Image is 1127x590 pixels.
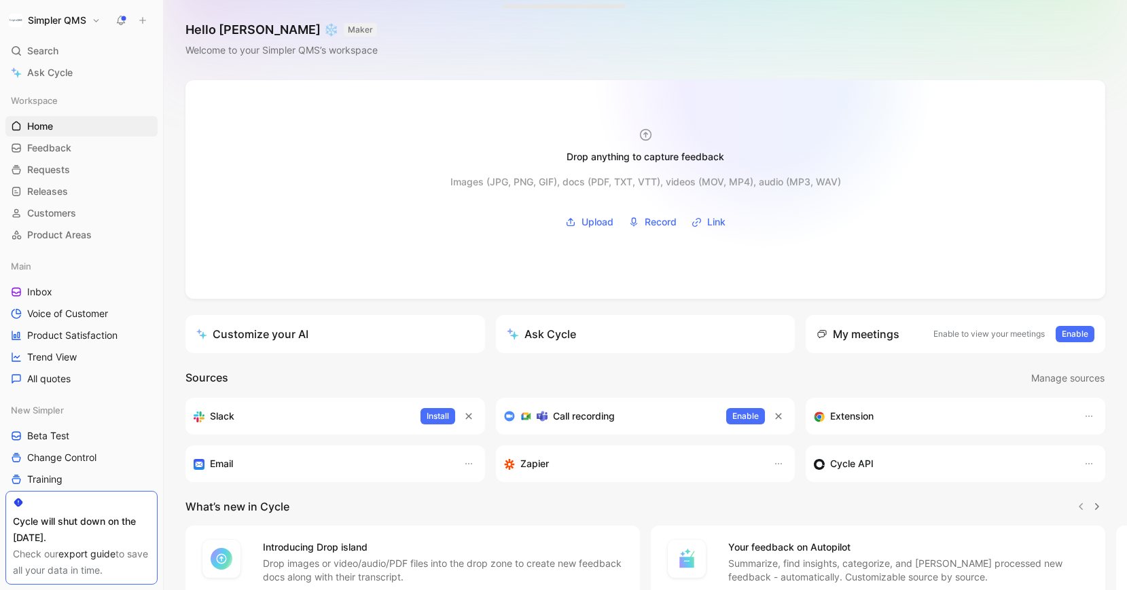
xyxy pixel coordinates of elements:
span: New Simpler [11,403,64,417]
span: Product Satisfaction [27,329,118,342]
div: Drop anything to capture feedback [567,149,724,165]
div: Customize your AI [196,326,308,342]
a: Change Control [5,447,158,468]
h1: Simpler QMS [28,14,86,26]
span: Releases [27,185,68,198]
p: Drop images or video/audio/PDF files into the drop zone to create new feedback docs along with th... [263,557,624,584]
span: Inbox [27,285,52,299]
div: My meetings [817,326,899,342]
span: Install [427,409,449,423]
div: New SimplerBeta TestChange ControlTrainingNew Simpler - Addressed customer feedbackAll addressed ... [5,400,158,555]
span: Training [27,473,62,486]
p: Enable to view your meetings [933,327,1045,341]
a: Releases [5,181,158,202]
span: Product Areas [27,228,92,242]
a: Requests [5,160,158,180]
a: Customize your AI [185,315,485,353]
a: Trend View [5,347,158,367]
div: Search [5,41,158,61]
button: Enable [726,408,765,424]
div: Main [5,256,158,276]
h4: Introducing Drop island [263,539,624,555]
h2: Sources [185,369,228,387]
div: Capture feedback from thousands of sources with Zapier (survey results, recordings, sheets, etc). [504,456,760,472]
span: Link [707,214,726,230]
a: Training [5,469,158,490]
button: Manage sources [1031,369,1105,387]
button: Upload [560,212,618,232]
span: Feedback [27,141,71,155]
span: All quotes [27,372,71,386]
a: Voice of Customer [5,303,158,324]
button: Ask Cycle [496,315,795,353]
div: Record & transcribe meetings from Zoom, Meet & Teams. [504,408,716,424]
span: Workspace [11,94,58,107]
span: Trend View [27,350,77,364]
img: Simpler QMS [9,14,22,27]
span: Upload [582,214,613,230]
div: New Simpler [5,400,158,420]
h3: Email [210,456,233,472]
span: Change Control [27,451,96,464]
span: Record [645,214,677,230]
h3: Cycle API [830,456,874,472]
div: Ask Cycle [507,326,576,342]
span: Enable [1062,327,1088,341]
div: Images (JPG, PNG, GIF), docs (PDF, TXT, VTT), videos (MOV, MP4), audio (MP3, WAV) [450,174,841,190]
span: Customers [27,206,76,220]
button: Record [624,212,681,232]
a: Ask Cycle [5,62,158,83]
span: Voice of Customer [27,307,108,320]
div: MainInboxVoice of CustomerProduct SatisfactionTrend ViewAll quotes [5,256,158,389]
span: Beta Test [27,429,69,443]
a: Beta Test [5,426,158,446]
div: Workspace [5,90,158,111]
div: Sync customers & send feedback from custom sources. Get inspired by our favorite use case [814,456,1070,472]
span: Requests [27,163,70,177]
a: Customers [5,203,158,223]
span: Manage sources [1031,370,1105,386]
div: Welcome to your Simpler QMS’s workspace [185,42,378,58]
h2: What’s new in Cycle [185,498,289,515]
a: Feedback [5,138,158,158]
h3: Zapier [520,456,549,472]
span: Home [27,119,53,133]
h3: Call recording [553,408,615,424]
button: Link [687,212,730,232]
button: Simpler QMSSimpler QMS [5,11,104,30]
button: Enable [1056,326,1094,342]
div: Check our to save all your data in time. [13,546,150,578]
a: Product Areas [5,225,158,245]
a: All quotes [5,369,158,389]
div: Capture feedback from anywhere on the web [814,408,1070,424]
a: Inbox [5,282,158,302]
p: Summarize, find insights, categorize, and [PERSON_NAME] processed new feedback - automatically. C... [728,557,1089,584]
button: Install [421,408,455,424]
div: Sync your customers, send feedback and get updates in Slack [194,408,410,424]
button: MAKER [344,23,377,37]
h3: Slack [210,408,234,424]
h4: Your feedback on Autopilot [728,539,1089,555]
a: Home [5,116,158,136]
span: Ask Cycle [27,64,73,81]
span: Enable [732,409,759,423]
div: Cycle will shut down on the [DATE]. [13,513,150,546]
h1: Hello [PERSON_NAME] ❄️ [185,22,378,38]
a: Product Satisfaction [5,325,158,346]
div: Forward emails to your feedback inbox [194,456,450,472]
span: Search [27,43,58,59]
a: export guide [58,548,115,559]
span: Main [11,259,31,273]
h3: Extension [830,408,874,424]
